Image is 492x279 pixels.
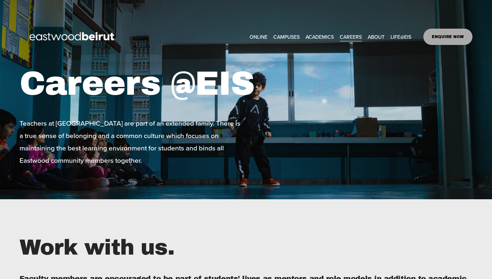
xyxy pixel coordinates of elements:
[368,32,385,42] a: folder dropdown
[20,20,126,53] img: EastwoodIS Global Site
[306,32,334,42] a: folder dropdown
[250,32,267,42] a: ONLINE
[273,32,300,41] span: CAMPUSES
[368,32,385,41] span: ABOUT
[423,29,472,45] a: ENQUIRE NOW
[340,32,362,42] a: CAREERS
[20,233,472,262] h2: Work with us.
[390,32,411,42] a: folder dropdown
[20,117,244,167] p: Teachers at [GEOGRAPHIC_DATA] are part of an extended family. There is a true sense of belonging ...
[390,32,411,41] span: LIFE@EIS
[306,32,334,41] span: ACADEMICS
[20,64,282,104] h1: Careers @EIS
[273,32,300,42] a: folder dropdown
